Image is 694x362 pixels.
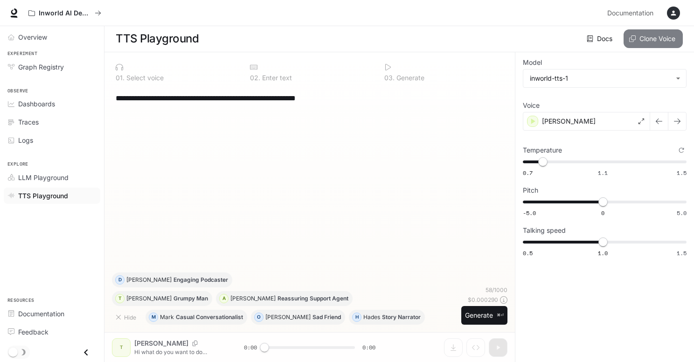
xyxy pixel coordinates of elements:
div: inworld-tts-1 [530,74,671,83]
button: HHadesStory Narrator [349,310,425,325]
button: T[PERSON_NAME]Grumpy Man [112,291,212,306]
div: A [220,291,228,306]
span: Logs [18,135,33,145]
a: Documentation [604,4,660,22]
span: 1.0 [598,249,608,257]
span: Traces [18,117,39,127]
button: O[PERSON_NAME]Sad Friend [251,310,345,325]
a: Logs [4,132,100,148]
button: Close drawer [76,343,97,362]
div: T [116,291,124,306]
p: [PERSON_NAME] [230,296,276,301]
span: Dashboards [18,99,55,109]
span: Documentation [607,7,653,19]
p: [PERSON_NAME] [542,117,596,126]
p: Talking speed [523,227,566,234]
a: Feedback [4,324,100,340]
a: Documentation [4,306,100,322]
p: 0 2 . [250,75,260,81]
p: [PERSON_NAME] [265,314,311,320]
p: Engaging Podcaster [173,277,228,283]
button: Reset to default [676,145,687,155]
p: Sad Friend [312,314,341,320]
a: Docs [585,29,616,48]
p: Temperature [523,147,562,153]
a: Traces [4,114,100,130]
button: Hide [112,310,142,325]
span: 0.5 [523,249,533,257]
span: 1.5 [677,249,687,257]
a: TTS Playground [4,188,100,204]
p: Inworld AI Demos [39,9,91,17]
button: A[PERSON_NAME]Reassuring Support Agent [216,291,353,306]
p: Enter text [260,75,292,81]
p: 0 3 . [384,75,395,81]
span: LLM Playground [18,173,69,182]
p: Hades [363,314,380,320]
p: 58 / 1000 [486,286,507,294]
span: Graph Registry [18,62,64,72]
a: Graph Registry [4,59,100,75]
button: All workspaces [24,4,105,22]
p: [PERSON_NAME] [126,296,172,301]
button: D[PERSON_NAME]Engaging Podcaster [112,272,232,287]
p: Story Narrator [382,314,421,320]
p: Casual Conversationalist [176,314,243,320]
p: Pitch [523,187,538,194]
div: inworld-tts-1 [523,70,686,87]
span: 5.0 [677,209,687,217]
p: $ 0.000290 [468,296,498,304]
span: Documentation [18,309,64,319]
span: 1.5 [677,169,687,177]
div: D [116,272,124,287]
span: -5.0 [523,209,536,217]
span: 0.7 [523,169,533,177]
button: Generate⌘⏎ [461,306,507,325]
p: ⌘⏎ [497,313,504,318]
button: Clone Voice [624,29,683,48]
div: O [255,310,263,325]
p: Grumpy Man [173,296,208,301]
h1: TTS Playground [116,29,199,48]
div: H [353,310,361,325]
p: Voice [523,102,540,109]
span: Overview [18,32,47,42]
span: Feedback [18,327,49,337]
div: M [149,310,158,325]
p: 0 1 . [116,75,125,81]
p: Model [523,59,542,66]
button: MMarkCasual Conversationalist [146,310,247,325]
p: Reassuring Support Agent [278,296,348,301]
a: LLM Playground [4,169,100,186]
span: Dark mode toggle [8,347,18,357]
span: 0 [601,209,604,217]
span: 1.1 [598,169,608,177]
span: TTS Playground [18,191,68,201]
p: Generate [395,75,424,81]
a: Dashboards [4,96,100,112]
p: Select voice [125,75,164,81]
p: Mark [160,314,174,320]
a: Overview [4,29,100,45]
p: [PERSON_NAME] [126,277,172,283]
